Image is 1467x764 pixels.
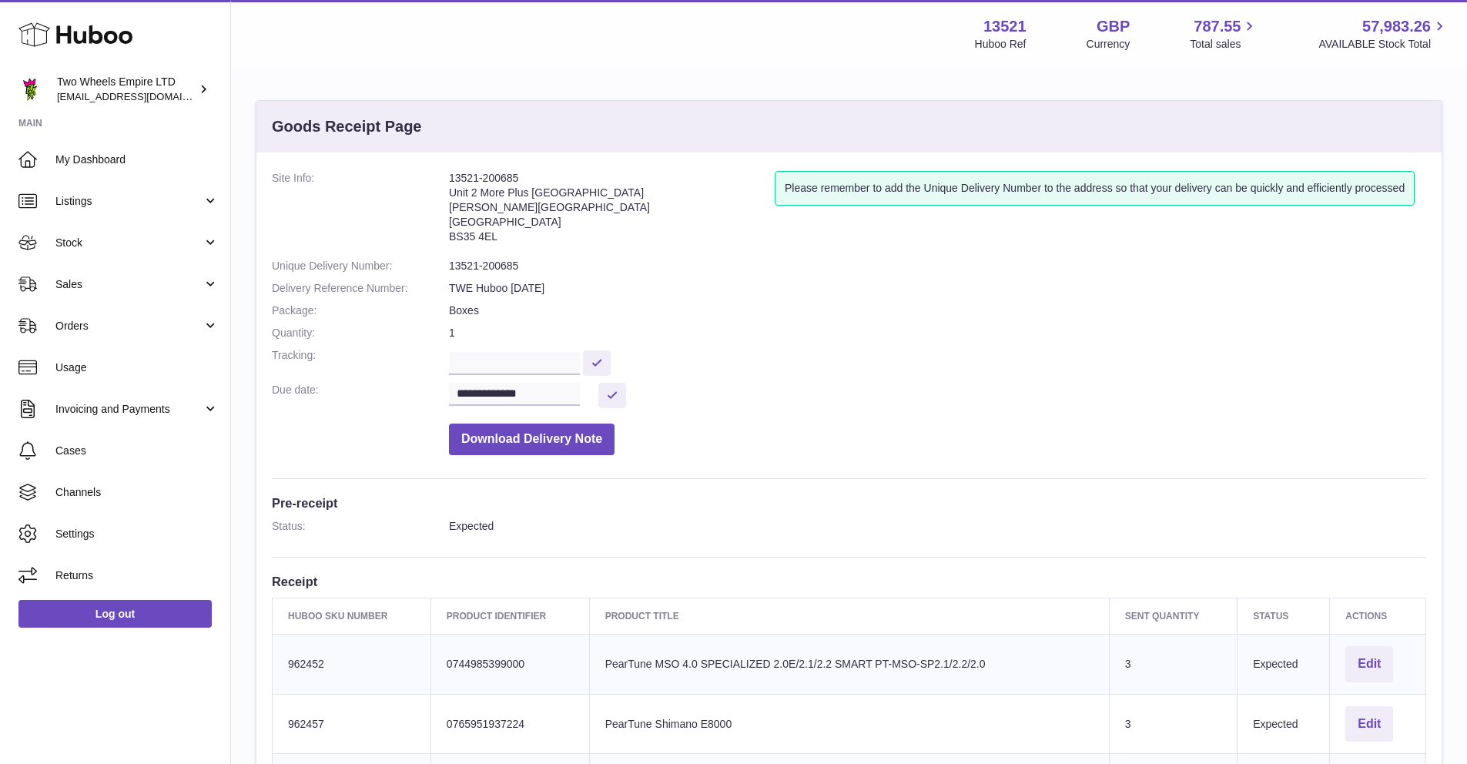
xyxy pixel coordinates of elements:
[589,598,1109,634] th: Product title
[1362,16,1431,37] span: 57,983.26
[1190,37,1258,52] span: Total sales
[1330,598,1426,634] th: Actions
[272,573,1426,590] h3: Receipt
[272,326,449,340] dt: Quantity:
[589,634,1109,694] td: PearTune MSO 4.0 SPECIALIZED 2.0E/2.1/2.2 SMART PT-MSO-SP2.1/2.2/2.0
[55,568,219,583] span: Returns
[1318,16,1449,52] a: 57,983.26 AVAILABLE Stock Total
[272,383,449,408] dt: Due date:
[449,281,1426,296] dd: TWE Huboo [DATE]
[1097,16,1130,37] strong: GBP
[55,277,203,292] span: Sales
[1238,694,1330,754] td: Expected
[273,598,431,634] th: Huboo SKU Number
[1345,706,1393,742] button: Edit
[449,303,1426,318] dd: Boxes
[430,598,589,634] th: Product Identifier
[449,326,1426,340] dd: 1
[57,90,226,102] span: [EMAIL_ADDRESS][DOMAIN_NAME]
[18,78,42,101] img: justas@twowheelsempire.com
[983,16,1027,37] strong: 13521
[1345,646,1393,682] button: Edit
[272,348,449,375] dt: Tracking:
[272,519,449,534] dt: Status:
[1087,37,1130,52] div: Currency
[273,694,431,754] td: 962457
[430,694,589,754] td: 0765951937224
[449,424,615,455] button: Download Delivery Note
[430,634,589,694] td: 0744985399000
[57,75,196,104] div: Two Wheels Empire LTD
[55,152,219,167] span: My Dashboard
[272,171,449,251] dt: Site Info:
[55,402,203,417] span: Invoicing and Payments
[55,527,219,541] span: Settings
[1190,16,1258,52] a: 787.55 Total sales
[272,494,1426,511] h3: Pre-receipt
[1109,598,1237,634] th: Sent Quantity
[975,37,1027,52] div: Huboo Ref
[449,259,1426,273] dd: 13521-200685
[272,259,449,273] dt: Unique Delivery Number:
[272,303,449,318] dt: Package:
[449,171,775,251] address: 13521-200685 Unit 2 More Plus [GEOGRAPHIC_DATA] [PERSON_NAME][GEOGRAPHIC_DATA] [GEOGRAPHIC_DATA] ...
[55,444,219,458] span: Cases
[55,485,219,500] span: Channels
[1238,634,1330,694] td: Expected
[1109,634,1237,694] td: 3
[273,634,431,694] td: 962452
[775,171,1415,206] div: Please remember to add the Unique Delivery Number to the address so that your delivery can be qui...
[18,600,212,628] a: Log out
[55,360,219,375] span: Usage
[1238,598,1330,634] th: Status
[589,694,1109,754] td: PearTune Shimano E8000
[55,236,203,250] span: Stock
[1318,37,1449,52] span: AVAILABLE Stock Total
[1194,16,1241,37] span: 787.55
[449,519,1426,534] dd: Expected
[1109,694,1237,754] td: 3
[272,281,449,296] dt: Delivery Reference Number:
[272,116,422,137] h3: Goods Receipt Page
[55,319,203,333] span: Orders
[55,194,203,209] span: Listings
